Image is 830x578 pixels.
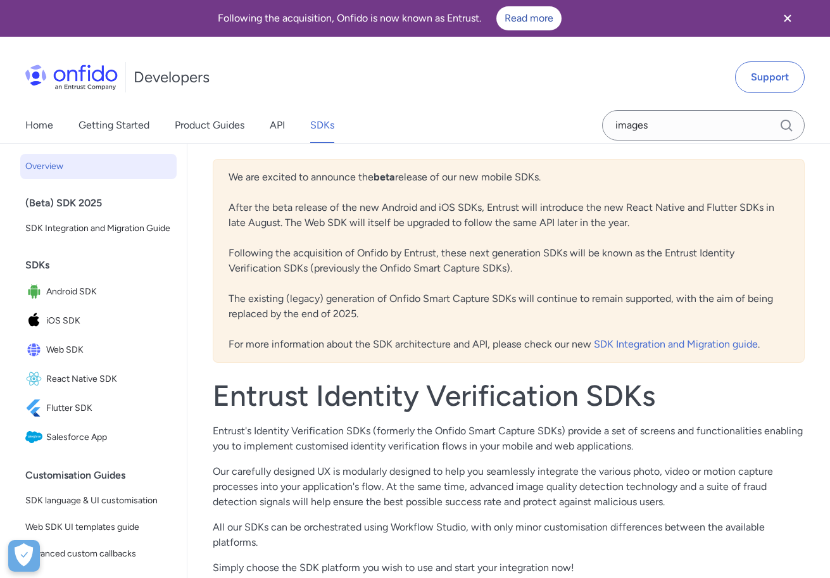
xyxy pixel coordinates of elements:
[8,540,40,572] div: Cookie Preferences
[25,370,46,388] img: IconReact Native SDK
[25,191,182,216] div: (Beta) SDK 2025
[20,394,177,422] a: IconFlutter SDKFlutter SDK
[25,65,118,90] img: Onfido Logo
[270,108,285,143] a: API
[213,464,805,510] p: Our carefully designed UX is modularly designed to help you seamlessly integrate the various phot...
[8,540,40,572] button: Open Preferences
[25,159,172,174] span: Overview
[310,108,334,143] a: SDKs
[20,336,177,364] a: IconWeb SDKWeb SDK
[20,488,177,513] a: SDK language & UI customisation
[46,399,172,417] span: Flutter SDK
[213,520,805,550] p: All our SDKs can be orchestrated using Workflow Studio, with only minor customisation differences...
[594,338,758,350] a: SDK Integration and Migration guide
[46,429,172,446] span: Salesforce App
[602,110,805,141] input: Onfido search input field
[20,307,177,335] a: IconiOS SDKiOS SDK
[25,493,172,508] span: SDK language & UI customisation
[213,378,805,413] h1: Entrust Identity Verification SDKs
[25,221,172,236] span: SDK Integration and Migration Guide
[46,283,172,301] span: Android SDK
[213,424,805,454] p: Entrust's Identity Verification SDKs (formerly the Onfido Smart Capture SDKs) provide a set of sc...
[25,546,172,562] span: Advanced custom callbacks
[15,6,764,30] div: Following the acquisition, Onfido is now known as Entrust.
[25,399,46,417] img: IconFlutter SDK
[25,312,46,330] img: IconiOS SDK
[735,61,805,93] a: Support
[20,515,177,540] a: Web SDK UI templates guide
[25,429,46,446] img: IconSalesforce App
[25,520,172,535] span: Web SDK UI templates guide
[20,424,177,451] a: IconSalesforce AppSalesforce App
[20,154,177,179] a: Overview
[374,171,395,183] b: beta
[780,11,795,26] svg: Close banner
[46,312,172,330] span: iOS SDK
[20,365,177,393] a: IconReact Native SDKReact Native SDK
[175,108,244,143] a: Product Guides
[25,341,46,359] img: IconWeb SDK
[213,560,805,575] p: Simply choose the SDK platform you wish to use and start your integration now!
[25,463,182,488] div: Customisation Guides
[213,159,805,363] div: We are excited to announce the release of our new mobile SDKs. After the beta release of the new ...
[25,283,46,301] img: IconAndroid SDK
[25,108,53,143] a: Home
[46,341,172,359] span: Web SDK
[25,253,182,278] div: SDKs
[496,6,562,30] a: Read more
[20,278,177,306] a: IconAndroid SDKAndroid SDK
[79,108,149,143] a: Getting Started
[134,67,210,87] h1: Developers
[20,541,177,567] a: Advanced custom callbacks
[46,370,172,388] span: React Native SDK
[764,3,811,34] button: Close banner
[20,216,177,241] a: SDK Integration and Migration Guide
